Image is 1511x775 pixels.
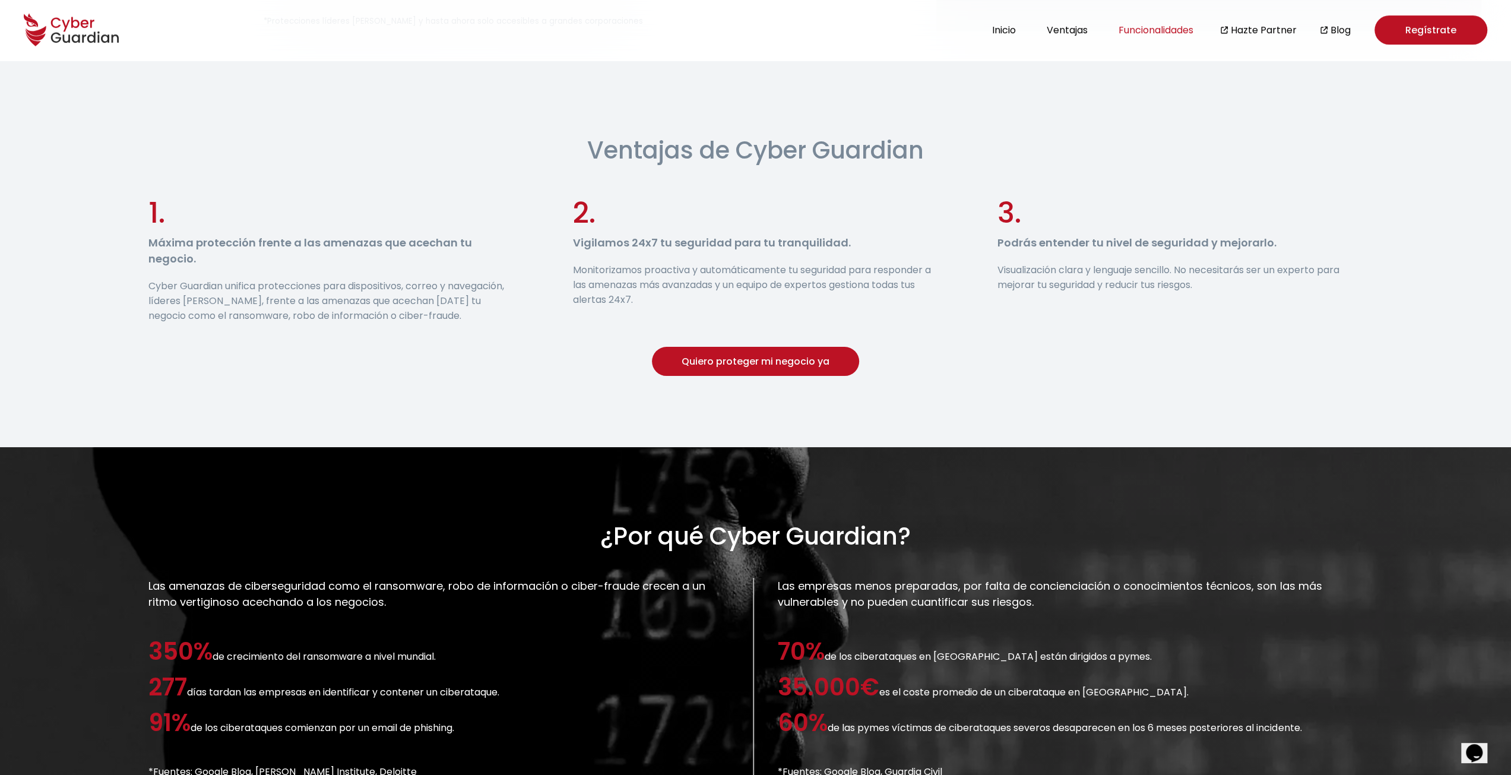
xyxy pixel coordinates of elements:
[989,22,1019,38] button: Inicio
[778,634,1363,669] p: de los ciberataques en [GEOGRAPHIC_DATA] están dirigidos a pymes.
[148,706,191,739] span: 91%
[148,279,514,323] p: Cyber Guardian unifica protecciones para dispositivos, correo y navegación, líderes [PERSON_NAME]...
[587,132,924,168] h2: Ventajas de Cyber Guardian
[1374,15,1487,45] a: Regístrate
[148,634,729,669] p: de crecimiento del ransomware a nivel mundial.
[778,635,825,668] span: 70%
[148,193,165,233] span: 1.
[997,235,1363,251] h3: Podrás entender tu nivel de seguridad y mejorarlo.
[148,705,729,741] p: de los ciberataques comienzan por un email de phishing.
[148,669,729,705] p: días tardan las empresas en identificar y contener un ciberataque.
[148,235,514,267] h3: Máxima protección frente a las amenazas que acechan tu negocio.
[778,706,828,739] span: 60%
[148,635,213,668] span: 350%
[1115,22,1197,38] button: Funcionalidades
[148,578,729,610] h3: Las amenazas de ciberseguridad como el ransomware, robo de información o ciber-fraude crecen a un...
[997,193,1021,233] span: 3.
[1461,727,1499,763] iframe: chat widget
[778,670,879,704] span: 35.000€
[778,705,1363,741] p: de las pymes víctimas de ciberataques severos desaparecen en los 6 meses posteriores al incidente.
[1043,22,1091,38] button: Ventajas
[600,518,911,554] h2: ¿Por qué Cyber Guardian?
[997,262,1363,292] p: Visualización clara y lenguaje sencillo. No necesitarás ser un experto para mejorar tu seguridad ...
[573,262,938,307] p: Monitorizamos proactiva y automáticamente tu seguridad para responder a las amenazas más avanzada...
[652,347,859,376] button: Quiero proteger mi negocio ya
[573,235,938,251] h3: Vigilamos 24x7 tu seguridad para tu tranquilidad.
[573,193,595,233] span: 2.
[778,578,1363,610] h3: Las empresas menos preparadas, por falta de concienciación o conocimientos técnicos, son las más ...
[1331,23,1351,37] a: Blog
[1231,23,1297,37] a: Hazte Partner
[778,669,1363,705] p: es el coste promedio de un ciberataque en [GEOGRAPHIC_DATA].
[148,670,187,704] span: 277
